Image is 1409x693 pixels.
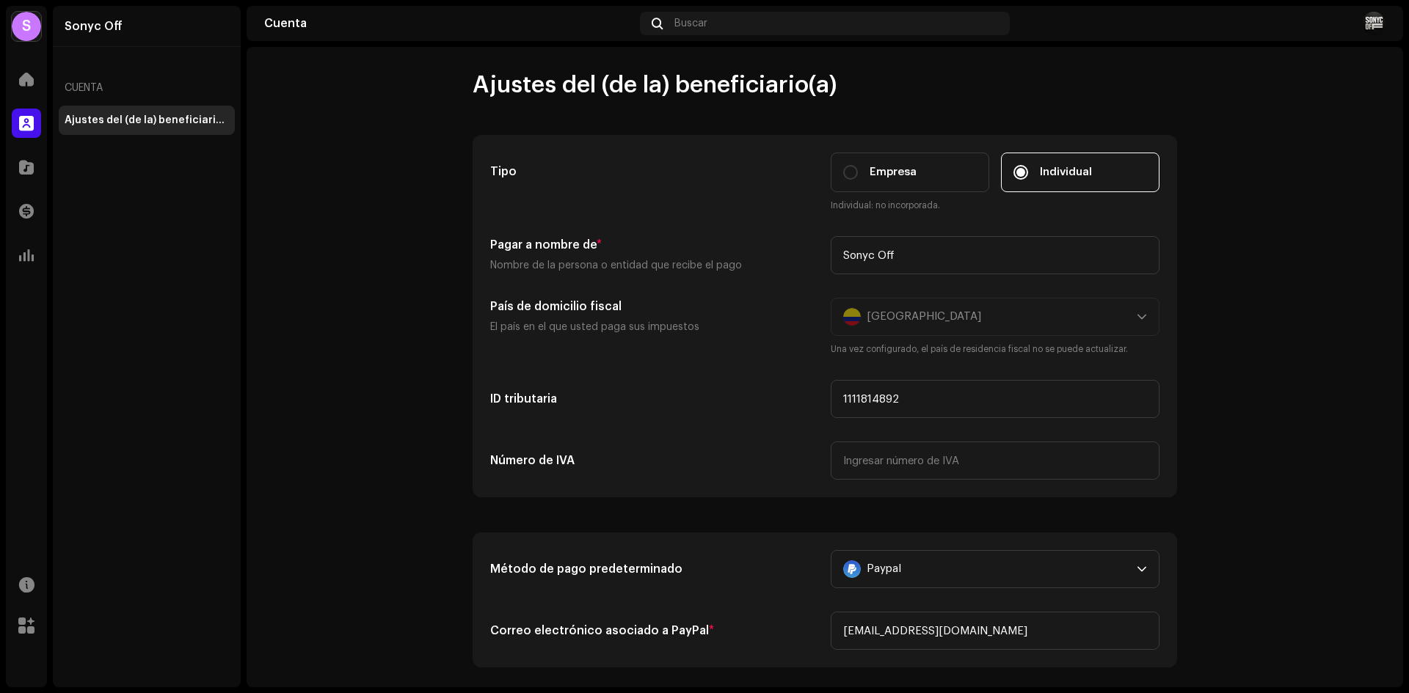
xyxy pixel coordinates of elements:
[490,622,819,639] h5: Correo electrónico asociado a PayPal
[831,342,1159,356] small: Una vez configurado, el país de residencia fiscal no se puede actualizar.
[870,164,917,180] span: Empresa
[490,452,819,469] h5: Número de IVA
[674,18,707,29] span: Buscar
[490,163,819,180] h5: Tipo
[843,551,1137,587] span: Paypal
[1362,12,1386,35] img: ac2d6ba7-6e03-4d56-b356-7b6d8d7d168b
[490,298,819,315] h5: País de domicilio fiscal
[490,318,819,336] p: El país en el que usted paga sus impuestos
[59,106,235,135] re-m-nav-item: Ajustes del (de la) beneficiario(a)
[867,551,901,587] span: Paypal
[1040,164,1092,180] span: Individual
[831,612,1159,650] input: Ingrese correo electrónico
[831,236,1159,274] input: Ingrese nombre
[490,236,819,254] h5: Pagar a nombre de
[490,257,819,274] p: Nombre de la persona o entidad que recibe el pago
[473,70,837,100] span: Ajustes del (de la) beneficiario(a)
[65,114,229,126] div: Ajustes del (de la) beneficiario(a)
[831,380,1159,418] input: Ingresar una ID tributaria
[831,441,1159,480] input: Ingresar número de IVA
[831,198,1159,213] small: Individual: no incorporada.
[1137,551,1147,587] div: dropdown trigger
[264,18,634,29] div: Cuenta
[59,70,235,106] re-a-nav-header: Cuenta
[12,12,41,41] div: S
[490,560,819,578] h5: Método de pago predeterminado
[490,390,819,408] h5: ID tributaria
